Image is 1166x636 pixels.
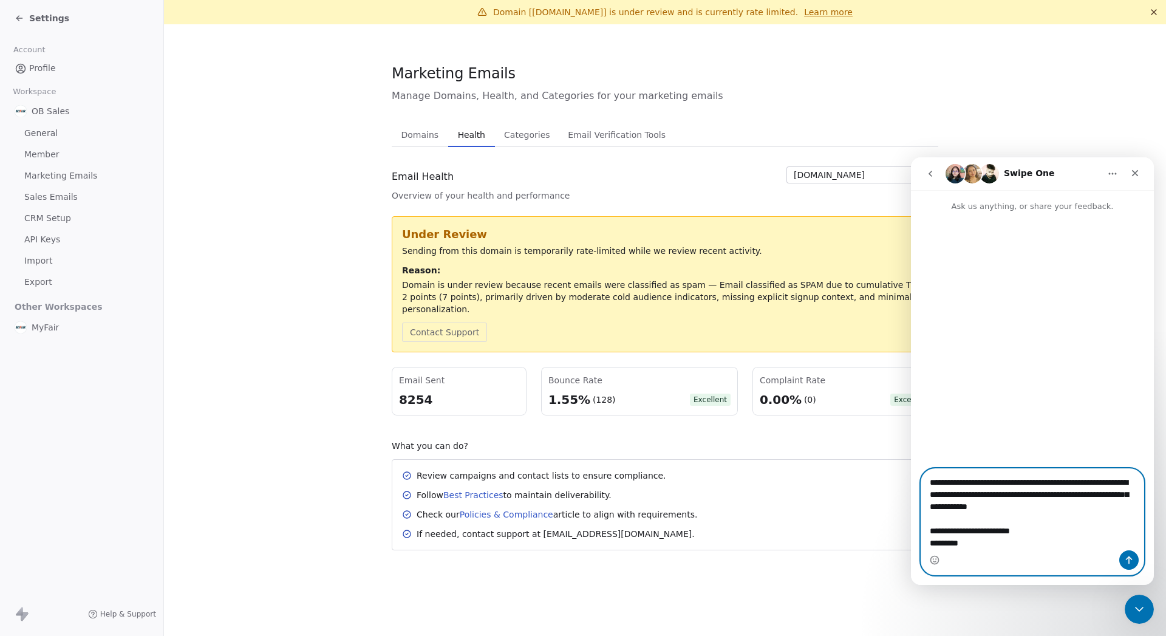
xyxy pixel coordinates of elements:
[392,190,570,202] span: Overview of your health and performance
[402,279,928,315] div: Domain is under review because recent emails were classified as spam — Email classified as SPAM d...
[10,208,154,228] a: CRM Setup
[417,508,697,521] div: Check our article to align with requirements.
[88,609,156,619] a: Help & Support
[10,251,154,271] a: Import
[15,321,27,333] img: %C3%AC%C2%9B%C2%90%C3%AD%C2%98%C2%95%20%C3%AB%C2%A1%C2%9C%C3%AA%C2%B3%C2%A0(white+round).png
[417,470,666,482] div: Review campaigns and contact lists to ensure compliance.
[8,83,61,101] span: Workspace
[392,169,454,184] span: Email Health
[29,62,56,75] span: Profile
[29,12,69,24] span: Settings
[548,391,590,408] div: 1.55%
[911,157,1154,585] iframe: Intercom live chat
[563,126,670,143] span: Email Verification Tools
[24,148,60,161] span: Member
[417,528,695,540] div: If needed, contact support at [EMAIL_ADDRESS][DOMAIN_NAME].
[392,64,516,83] span: Marketing Emails
[460,510,553,519] a: Policies & Compliance
[24,255,52,267] span: Import
[417,489,612,501] div: Follow to maintain deliverability.
[443,490,503,500] a: Best Practices
[100,609,156,619] span: Help & Support
[24,191,78,203] span: Sales Emails
[24,169,97,182] span: Marketing Emails
[32,321,59,333] span: MyFair
[10,58,154,78] a: Profile
[1125,595,1154,624] iframe: Intercom live chat
[593,394,616,406] div: (128)
[402,323,487,342] button: Contact Support
[10,187,154,207] a: Sales Emails
[24,127,58,140] span: General
[392,440,938,452] div: What you can do?
[10,297,107,316] span: Other Workspaces
[32,105,69,117] span: OB Sales
[24,276,52,289] span: Export
[399,391,519,408] div: 8254
[760,391,802,408] div: 0.00%
[453,126,490,143] span: Health
[804,6,853,18] a: Learn more
[399,374,519,386] div: Email Sent
[804,394,816,406] div: (0)
[10,272,154,292] a: Export
[10,145,154,165] a: Member
[402,264,928,276] div: Reason:
[10,230,154,250] a: API Keys
[15,105,27,117] img: %C3%AC%C2%9B%C2%90%C3%AD%C2%98%C2%95%20%C3%AB%C2%A1%C2%9C%C3%AA%C2%B3%C2%A0(white+round).png
[8,41,50,59] span: Account
[690,394,731,406] span: Excellent
[10,166,154,186] a: Marketing Emails
[493,7,798,17] span: Domain [[DOMAIN_NAME]] is under review and is currently rate limited.
[397,126,444,143] span: Domains
[402,245,928,257] div: Sending from this domain is temporarily rate-limited while we review recent activity.
[548,374,731,386] div: Bounce Rate
[890,394,931,406] span: Excellent
[760,374,931,386] div: Complaint Rate
[402,227,928,242] div: Under Review
[24,212,71,225] span: CRM Setup
[24,233,60,246] span: API Keys
[392,89,938,103] span: Manage Domains, Health, and Categories for your marketing emails
[499,126,554,143] span: Categories
[15,12,69,24] a: Settings
[794,169,865,182] span: [DOMAIN_NAME]
[10,123,154,143] a: General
